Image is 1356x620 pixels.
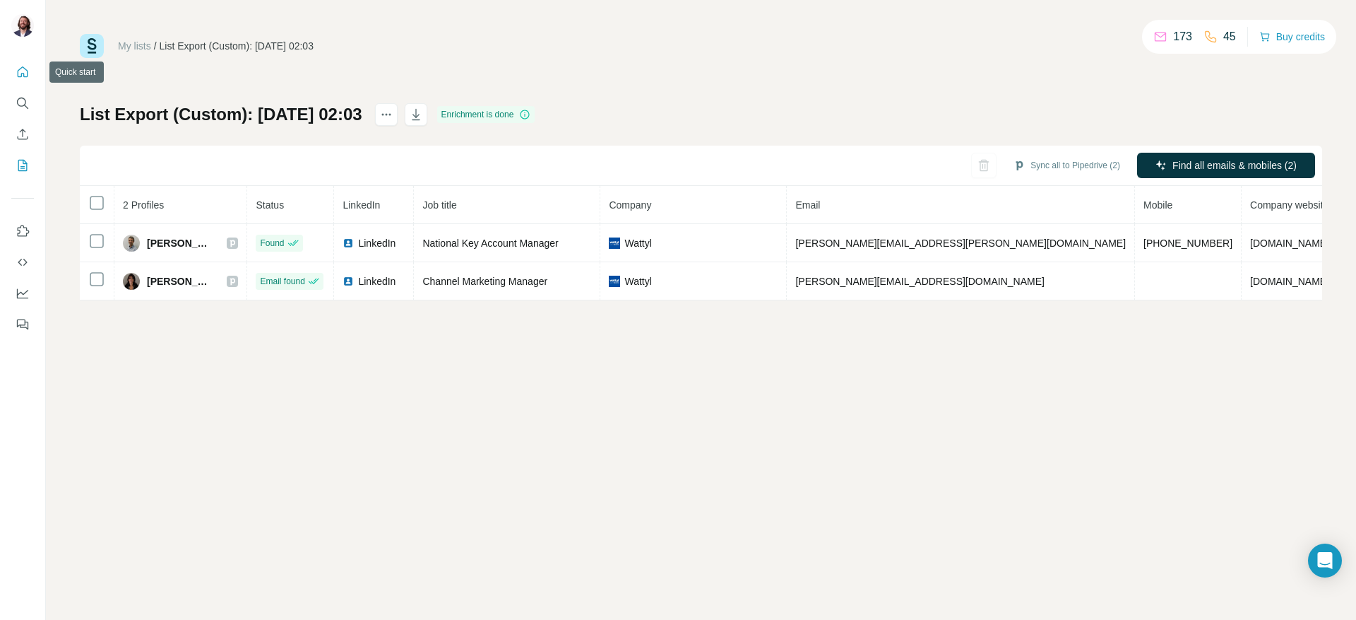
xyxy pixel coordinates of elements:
[147,274,213,288] span: [PERSON_NAME]
[11,90,34,116] button: Search
[795,199,820,211] span: Email
[1004,155,1130,176] button: Sync all to Pipedrive (2)
[422,199,456,211] span: Job title
[11,218,34,244] button: Use Surfe on LinkedIn
[260,237,284,250] span: Found
[11,281,34,306] button: Dashboard
[11,59,34,85] button: Quick start
[11,153,34,178] button: My lists
[11,14,34,37] img: Avatar
[1172,158,1297,172] span: Find all emails & mobiles (2)
[795,276,1044,287] span: [PERSON_NAME][EMAIL_ADDRESS][DOMAIN_NAME]
[1173,28,1192,45] p: 173
[1259,27,1325,47] button: Buy credits
[256,199,284,211] span: Status
[80,34,104,58] img: Surfe Logo
[1143,238,1232,249] span: [PHONE_NUMBER]
[123,235,140,252] img: Avatar
[422,276,547,287] span: Channel Marketing Manager
[147,236,213,250] span: [PERSON_NAME]
[343,276,354,287] img: LinkedIn logo
[1223,28,1236,45] p: 45
[609,238,620,249] img: company-logo
[154,39,157,53] li: /
[624,236,651,250] span: Wattyl
[11,312,34,337] button: Feedback
[123,199,164,211] span: 2 Profiles
[609,276,620,287] img: company-logo
[1143,199,1172,211] span: Mobile
[375,103,398,126] button: actions
[80,103,362,126] h1: List Export (Custom): [DATE] 02:03
[624,274,651,288] span: Wattyl
[11,250,34,275] button: Use Surfe API
[1308,544,1342,578] div: Open Intercom Messenger
[422,238,558,249] span: National Key Account Manager
[1250,238,1329,249] span: [DOMAIN_NAME]
[343,238,354,249] img: LinkedIn logo
[1250,276,1329,287] span: [DOMAIN_NAME]
[358,274,395,288] span: LinkedIn
[1250,199,1328,211] span: Company website
[437,106,535,123] div: Enrichment is done
[118,40,151,52] a: My lists
[160,39,314,53] div: List Export (Custom): [DATE] 02:03
[11,122,34,147] button: Enrich CSV
[343,199,380,211] span: LinkedIn
[358,236,395,250] span: LinkedIn
[609,199,651,211] span: Company
[1137,153,1315,178] button: Find all emails & mobiles (2)
[123,273,140,290] img: Avatar
[795,238,1126,249] span: [PERSON_NAME][EMAIL_ADDRESS][PERSON_NAME][DOMAIN_NAME]
[260,275,304,288] span: Email found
